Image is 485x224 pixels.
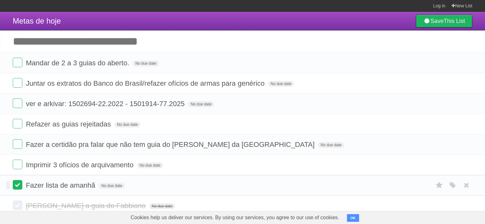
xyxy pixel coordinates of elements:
[26,100,186,108] span: ver e arkivar: 1502694-22.2022 - 1501914-77.2025
[13,98,22,108] label: Done
[114,122,140,127] span: No due date
[13,200,22,210] label: Done
[26,79,266,87] span: Juntar os extratos do Banco do Brasil/refazer ofícios de armas para genérico
[318,142,344,148] span: No due date
[26,161,135,169] span: Imprimir 3 ofícios de arquivamento
[444,18,465,24] b: This List
[26,202,147,210] span: [PERSON_NAME] a guia do Fabbiano
[347,214,359,222] button: OK
[26,120,113,128] span: Refazer as guias rejeitadas
[137,163,163,168] span: No due date
[26,181,97,189] span: Fazer lista de amanhã
[188,101,214,107] span: No due date
[13,119,22,128] label: Done
[26,59,131,67] span: Mandar de 2 a 3 guias do aberto.
[99,183,125,189] span: No due date
[268,81,294,87] span: No due date
[13,139,22,149] label: Done
[133,61,158,66] span: No due date
[124,211,346,224] span: Cookies help us deliver our services. By using our services, you agree to our use of cookies.
[149,203,175,209] span: No due date
[13,160,22,169] label: Done
[13,17,61,25] span: Metas de hoje
[416,15,472,27] a: SaveThis List
[13,180,22,190] label: Done
[433,180,445,191] label: Star task
[13,58,22,67] label: Done
[26,141,316,148] span: Fazer a certidão pra falar que não tem guia do [PERSON_NAME] da [GEOGRAPHIC_DATA]
[13,78,22,88] label: Done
